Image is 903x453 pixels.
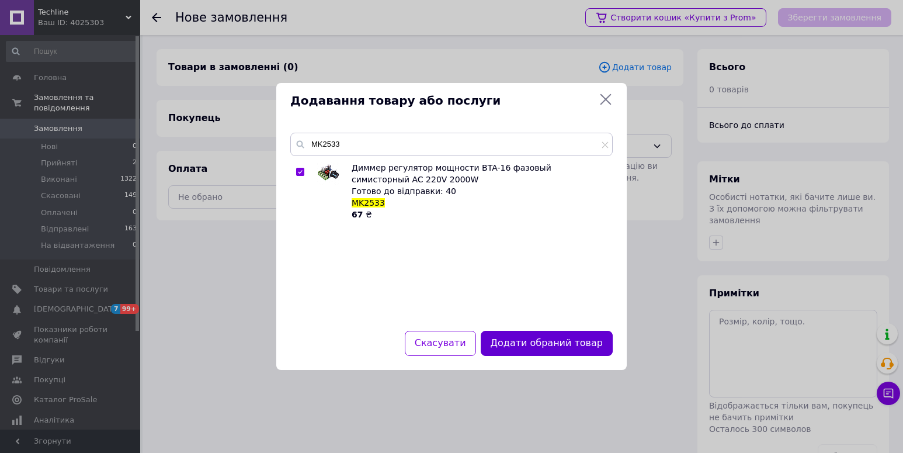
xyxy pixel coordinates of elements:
div: ₴ [352,209,606,220]
button: Скасувати [405,331,476,356]
button: Додати обраний товар [481,331,613,356]
span: MK2533 [352,198,385,208]
b: 67 [352,210,363,219]
span: Додавання товару або послуги [290,92,594,109]
img: Диммер регулятор мощности BTA-16 фазовый симисторный AC 220V 2000W [317,162,340,185]
input: Пошук за товарами та послугами [290,133,613,156]
span: Диммер регулятор мощности BTA-16 фазовый симисторный AC 220V 2000W [352,163,551,184]
div: Готово до відправки: 40 [352,185,606,197]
